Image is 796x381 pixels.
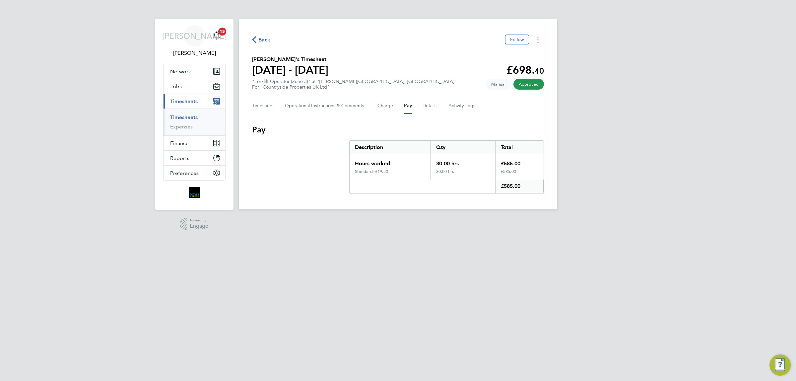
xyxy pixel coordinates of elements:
[164,64,225,79] button: Network
[505,35,529,44] button: Follow
[252,55,328,63] h2: [PERSON_NAME]'s Timesheet
[163,49,226,57] span: Jordan Alaezihe
[349,140,544,193] div: Pay
[163,25,226,57] a: [PERSON_NAME][PERSON_NAME]
[164,166,225,180] button: Preferences
[164,136,225,150] button: Finance
[431,169,495,180] div: 30.00 hrs
[506,64,544,76] app-decimal: £698.
[495,141,544,154] div: Total
[495,169,544,180] div: £585.00
[164,94,225,109] button: Timesheets
[218,28,226,36] span: 15
[164,151,225,165] button: Reports
[155,19,233,210] nav: Main navigation
[513,79,544,90] span: This timesheet has been approved.
[448,98,476,114] button: Activity Logs
[190,223,208,229] span: Engage
[210,25,223,46] a: 15
[164,109,225,135] div: Timesheets
[252,124,544,193] section: Pay
[404,98,412,114] button: Pay
[486,79,511,90] span: This timesheet was manually created.
[431,154,495,169] div: 30.00 hrs
[164,79,225,94] button: Jobs
[258,36,271,44] span: Back
[170,170,199,176] span: Preferences
[252,79,457,90] div: "Forklift Operator (Zone 3)" at "[PERSON_NAME][GEOGRAPHIC_DATA], [GEOGRAPHIC_DATA]"
[170,83,182,90] span: Jobs
[375,169,425,174] div: £19.50
[495,180,544,193] div: £585.00
[170,114,198,120] a: Timesheets
[180,218,209,230] a: Powered byEngage
[190,218,208,223] span: Powered by
[532,35,544,45] button: Timesheets Menu
[170,68,191,75] span: Network
[252,36,271,44] button: Back
[350,154,431,169] div: Hours worked
[350,141,431,154] div: Description
[252,124,544,135] h3: Pay
[769,354,791,376] button: Engage Resource Center
[189,187,200,198] img: bromak-logo-retina.png
[252,98,274,114] button: Timesheet
[535,66,544,76] span: 40
[377,98,393,114] button: Charge
[170,98,198,105] span: Timesheets
[163,187,226,198] a: Go to home page
[285,98,367,114] button: Operational Instructions & Comments
[170,123,193,130] a: Expenses
[252,63,328,77] h1: [DATE] - [DATE]
[373,169,375,174] span: –
[423,98,438,114] button: Details
[510,37,524,42] span: Follow
[355,169,375,174] div: Standard
[170,140,189,146] span: Finance
[170,155,189,161] span: Reports
[252,84,457,90] div: For "Countryside Properties UK Ltd"
[431,141,495,154] div: Qty
[495,154,544,169] div: £585.00
[162,32,227,40] span: [PERSON_NAME]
